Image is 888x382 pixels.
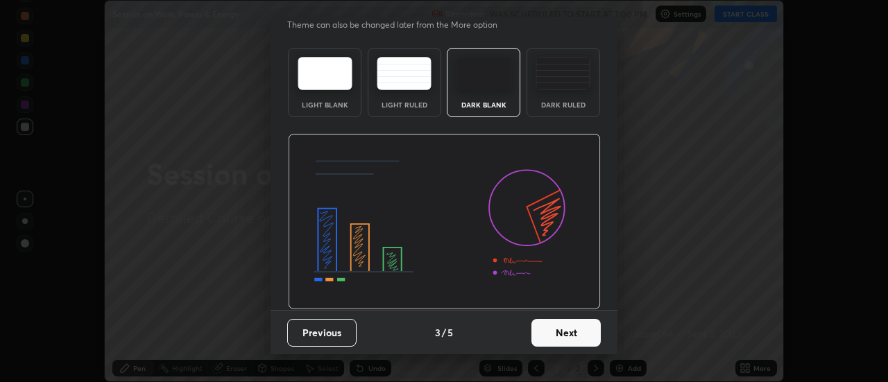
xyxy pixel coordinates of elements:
h4: / [442,325,446,340]
div: Dark Ruled [536,101,591,108]
p: Theme can also be changed later from the More option [287,19,512,31]
div: Dark Blank [456,101,511,108]
button: Next [531,319,601,347]
img: lightTheme.e5ed3b09.svg [298,57,352,90]
div: Light Ruled [377,101,432,108]
img: darkRuledTheme.de295e13.svg [536,57,590,90]
img: darkTheme.f0cc69e5.svg [456,57,511,90]
img: darkThemeBanner.d06ce4a2.svg [288,134,601,310]
img: lightRuledTheme.5fabf969.svg [377,57,432,90]
div: Light Blank [297,101,352,108]
h4: 5 [447,325,453,340]
button: Previous [287,319,357,347]
h4: 3 [435,325,441,340]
